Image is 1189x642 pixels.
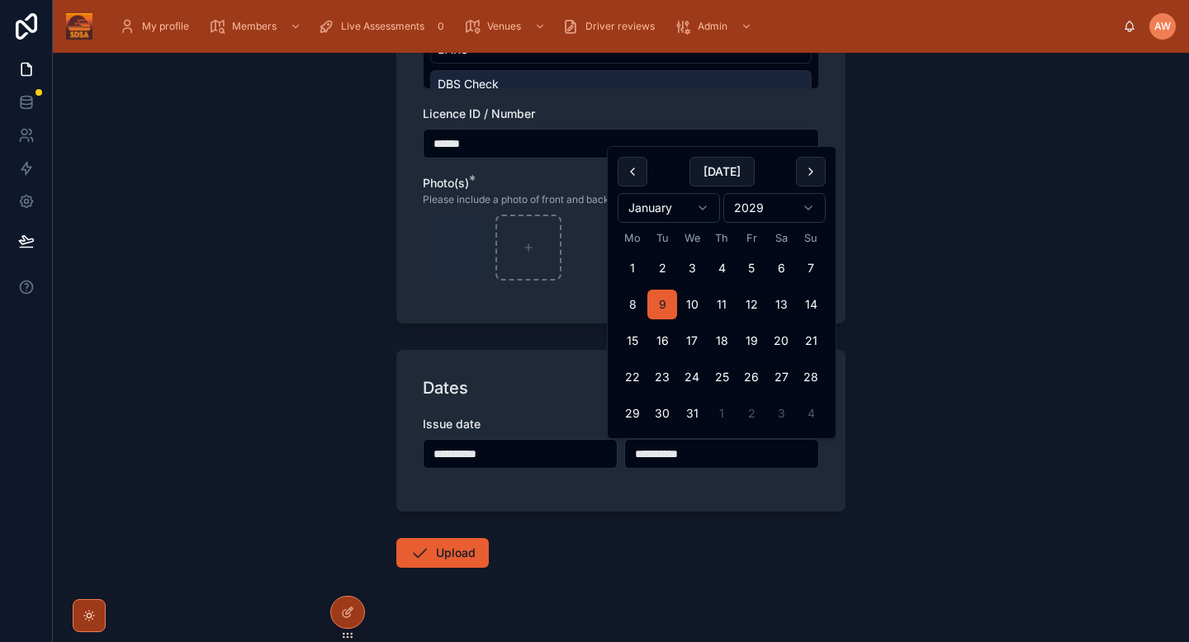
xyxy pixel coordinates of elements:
a: My profile [114,12,201,41]
a: Admin [670,12,760,41]
span: Venues [487,20,521,33]
h1: Dates [423,376,468,399]
button: Sunday, 7 January 2029 [796,253,826,283]
span: DBS Check [438,76,499,92]
a: Live Assessments0 [313,12,456,41]
button: Saturday, 6 January 2029 [766,253,796,283]
img: App logo [66,13,92,40]
span: Driver reviews [585,20,655,33]
button: Monday, 1 January 2029 [618,253,647,283]
th: Saturday [766,229,796,247]
button: Monday, 8 January 2029 [618,290,647,319]
th: Friday [737,229,766,247]
button: Sunday, 14 January 2029 [796,290,826,319]
button: Sunday, 21 January 2029 [796,326,826,356]
div: scrollable content [106,8,1123,45]
button: Saturday, 13 January 2029 [766,290,796,319]
span: AW [1154,20,1171,33]
button: Friday, 12 January 2029 [737,290,766,319]
a: Venues [459,12,554,41]
th: Tuesday [647,229,677,247]
button: [DATE] [689,157,755,186]
button: Tuesday, 23 January 2029 [647,362,677,392]
button: Tuesday, 16 January 2029 [647,326,677,356]
button: Tuesday, 2 January 2029 [647,253,677,283]
button: Wednesday, 24 January 2029 [677,362,707,392]
button: Thursday, 18 January 2029 [707,326,737,356]
button: Monday, 15 January 2029 [618,326,647,356]
button: Thursday, 1 February 2029 [707,399,737,428]
span: Live Assessments [341,20,424,33]
button: Wednesday, 10 January 2029 [677,290,707,319]
button: Upload [396,538,489,568]
button: Saturday, 3 February 2029 [766,399,796,428]
button: Friday, 2 February 2029 [737,399,766,428]
span: Members [232,20,277,33]
span: Licence ID / Number [423,106,535,120]
button: Friday, 19 January 2029 [737,326,766,356]
div: 0 [431,17,451,36]
button: Thursday, 4 January 2029 [707,253,737,283]
button: Wednesday, 17 January 2029 [677,326,707,356]
th: Monday [618,229,647,247]
a: Driver reviews [557,12,666,41]
button: Saturday, 27 January 2029 [766,362,796,392]
button: Wednesday, 31 January 2029 [677,399,707,428]
button: Thursday, 11 January 2029 [707,290,737,319]
button: Tuesday, 9 January 2029, selected [647,290,677,319]
button: Tuesday, 30 January 2029 [647,399,677,428]
button: Monday, 22 January 2029 [618,362,647,392]
span: Photo(s) [423,176,469,190]
button: Friday, 5 January 2029 [737,253,766,283]
th: Wednesday [677,229,707,247]
button: Thursday, 25 January 2029 [707,362,737,392]
span: Issue date [423,417,481,431]
button: Friday, 26 January 2029 [737,362,766,392]
button: Sunday, 4 February 2029 [796,399,826,428]
button: Saturday, 20 January 2029 [766,326,796,356]
span: Please include a photo of front and back where applicable. [423,193,694,206]
span: My profile [142,20,189,33]
a: Members [204,12,310,41]
th: Thursday [707,229,737,247]
button: Sunday, 28 January 2029 [796,362,826,392]
th: Sunday [796,229,826,247]
button: Monday, 29 January 2029 [618,399,647,428]
button: Wednesday, 3 January 2029 [677,253,707,283]
table: January 2029 [618,229,826,428]
span: Admin [698,20,727,33]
